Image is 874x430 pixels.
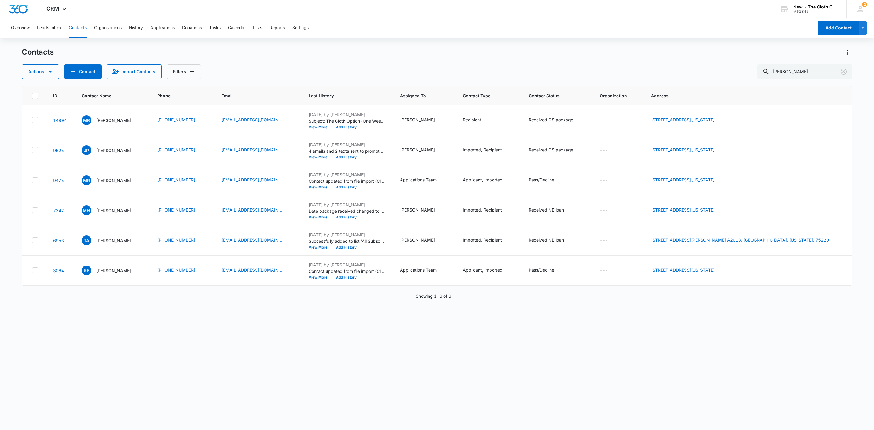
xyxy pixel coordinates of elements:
[222,177,293,184] div: Email - jprieto2000@live.com - Select to Edit Field
[309,276,332,279] button: View More
[463,147,513,154] div: Contact Type - Imported, Recipient - Select to Edit Field
[53,148,64,153] a: Navigate to contact details page for Josiah Prieto
[157,177,206,184] div: Phone - (915) 383-3870 - Select to Edit Field
[292,18,309,38] button: Settings
[416,293,451,299] p: Showing 1-6 of 6
[53,268,64,273] a: Navigate to contact details page for Kimberly Espinoza
[400,117,435,123] div: [PERSON_NAME]
[222,267,293,274] div: Email - kimberlyespinoza84@gmail.com - Select to Edit Field
[463,177,503,183] div: Applicant, Imported
[222,177,282,183] a: [EMAIL_ADDRESS][DOMAIN_NAME]
[53,118,67,123] a: Navigate to contact details page for Melina Riklon
[157,237,195,243] a: [PHONE_NUMBER]
[651,177,726,184] div: Address - 5902 Griems Ct, El Paso, Texas, 79905 - Select to Edit Field
[53,93,58,99] span: ID
[529,147,573,153] div: Received OS package
[222,207,293,214] div: Email - gallehermelina@gmail.com - Select to Edit Field
[529,237,564,243] div: Received NB loan
[82,93,134,99] span: Contact Name
[529,93,576,99] span: Contact Status
[600,207,608,214] div: ---
[600,117,608,124] div: ---
[222,93,285,99] span: Email
[37,18,62,38] button: Leads Inbox
[600,147,608,154] div: ---
[309,125,332,129] button: View More
[46,5,59,12] span: CRM
[757,64,852,79] input: Search Contacts
[600,237,619,244] div: Organization - - Select to Edit Field
[157,177,195,183] a: [PHONE_NUMBER]
[222,207,282,213] a: [EMAIL_ADDRESS][DOMAIN_NAME]
[309,155,332,159] button: View More
[309,232,384,238] p: [DATE] by [PERSON_NAME]
[96,207,131,214] p: [PERSON_NAME]
[400,147,446,154] div: Assigned To - Zoë Hill - Select to Edit Field
[53,178,64,183] a: Navigate to contact details page for Melina Reynolds
[529,207,564,213] div: Received NB loan
[82,145,91,155] span: JP
[96,147,131,154] p: [PERSON_NAME]
[69,18,87,38] button: Contacts
[253,18,262,38] button: Lists
[793,5,838,9] div: account name
[651,207,715,212] a: [STREET_ADDRESS][US_STATE]
[600,267,608,274] div: ---
[64,64,102,79] button: Add Contact
[529,267,554,273] div: Pass/Decline
[600,177,608,184] div: ---
[309,93,377,99] span: Last History
[82,235,142,245] div: Contact Name - Tasia Armstrong - Select to Edit Field
[651,207,726,214] div: Address - PO Box 723, Cottonwood, California, 96022 - Select to Edit Field
[82,175,142,185] div: Contact Name - Melina Reynolds - Select to Edit Field
[269,18,285,38] button: Reports
[400,147,435,153] div: [PERSON_NAME]
[651,93,833,99] span: Address
[332,185,361,189] button: Add History
[309,262,384,268] p: [DATE] by [PERSON_NAME]
[309,141,384,148] p: [DATE] by [PERSON_NAME]
[463,267,503,273] div: Applicant, Imported
[651,177,715,182] a: [STREET_ADDRESS][US_STATE]
[96,267,131,274] p: [PERSON_NAME]
[157,207,195,213] a: [PHONE_NUMBER]
[222,237,293,244] div: Email - tsarmstrong1207@gmail.com - Select to Edit Field
[332,276,361,279] button: Add History
[228,18,246,38] button: Calendar
[332,125,361,129] button: Add History
[222,237,282,243] a: [EMAIL_ADDRESS][DOMAIN_NAME]
[793,9,838,14] div: account id
[651,237,840,244] div: Address - 10222 North Walton Walker Blvd, Apt. A2013, Dallas, Texas, 75220 - Select to Edit Field
[842,47,852,57] button: Actions
[82,205,91,215] span: MH
[463,207,513,214] div: Contact Type - Imported, Recipient - Select to Edit Field
[53,238,64,243] a: Navigate to contact details page for Tasia Armstrong
[96,117,131,124] p: [PERSON_NAME]
[529,147,584,154] div: Contact Status - Received OS package - Select to Edit Field
[463,117,492,124] div: Contact Type - Recipient - Select to Edit Field
[94,18,122,38] button: Organizations
[82,266,142,275] div: Contact Name - Kimberly Espinoza - Select to Edit Field
[222,147,282,153] a: [EMAIL_ADDRESS][DOMAIN_NAME]
[150,18,175,38] button: Applications
[82,115,142,125] div: Contact Name - Melina Riklon - Select to Edit Field
[463,237,502,243] div: Imported, Recipient
[182,18,202,38] button: Donations
[82,205,142,215] div: Contact Name - Melina Hess - Select to Edit Field
[332,155,361,159] button: Add History
[651,117,726,124] div: Address - 5500 Sky Parkway, Apt. 39, Sacramento, California, 95823 - Select to Edit Field
[82,175,91,185] span: MR
[157,267,206,274] div: Phone - (813) 447-4466 - Select to Edit Field
[82,266,91,275] span: KE
[651,267,726,274] div: Address - 4335 Aegean Dr, Apt 236A, Tampa, Florida, 33611 - Select to Edit Field
[400,237,435,243] div: [PERSON_NAME]
[862,2,867,7] div: notifications count
[862,2,867,7] span: 2
[309,215,332,219] button: View More
[309,268,384,274] p: Contact updated from file import (Cloth diaper supply 6_26_24 - Populate number field.csv): --
[22,64,59,79] button: Actions
[157,267,195,273] a: [PHONE_NUMBER]
[96,237,131,244] p: [PERSON_NAME]
[22,48,54,57] h1: Contacts
[400,237,446,244] div: Assigned To - Sandra Bildstein - Select to Edit Field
